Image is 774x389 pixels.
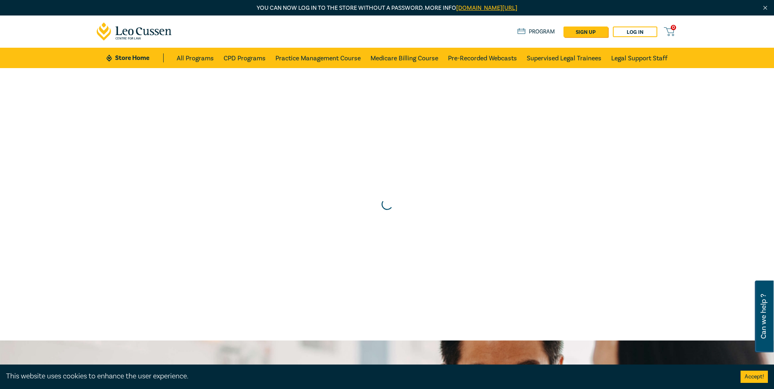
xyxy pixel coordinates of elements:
[275,48,361,68] a: Practice Management Course
[517,27,555,36] a: Program
[611,48,668,68] a: Legal Support Staff
[671,25,676,30] span: 0
[527,48,601,68] a: Supervised Legal Trainees
[762,4,769,11] img: Close
[448,48,517,68] a: Pre-Recorded Webcasts
[370,48,438,68] a: Medicare Billing Course
[224,48,266,68] a: CPD Programs
[456,4,517,12] a: [DOMAIN_NAME][URL]
[613,27,657,37] a: Log in
[760,285,767,347] span: Can we help ?
[6,371,728,382] div: This website uses cookies to enhance the user experience.
[177,48,214,68] a: All Programs
[106,53,163,62] a: Store Home
[97,4,678,13] p: You can now log in to the store without a password. More info
[563,27,608,37] a: sign up
[741,371,768,383] button: Accept cookies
